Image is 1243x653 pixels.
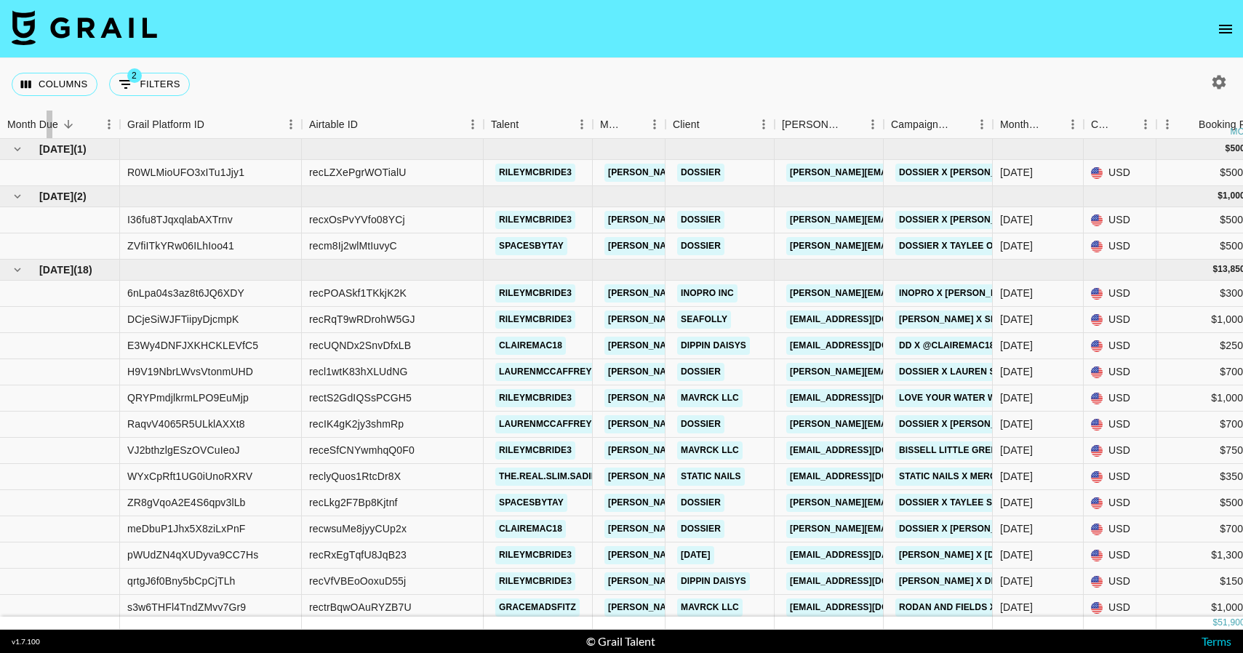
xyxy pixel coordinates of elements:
[895,572,1054,590] a: [PERSON_NAME] x Dippin Daisys
[1084,207,1156,233] div: USD
[677,598,743,617] a: Mavrck LLC
[786,284,1023,303] a: [PERSON_NAME][EMAIL_ADDRESS][DOMAIN_NAME]
[677,389,743,407] a: Mavrck LLC
[677,311,731,329] a: Seafolly
[677,284,738,303] a: Inopro Inc
[1000,417,1033,431] div: Sep '25
[677,468,745,486] a: Static Nails
[1062,113,1084,135] button: Menu
[495,311,575,329] a: rileymcbride3
[604,311,916,329] a: [PERSON_NAME][EMAIL_ADDRESS][PERSON_NAME][DOMAIN_NAME]
[604,415,916,433] a: [PERSON_NAME][EMAIL_ADDRESS][PERSON_NAME][DOMAIN_NAME]
[127,68,142,83] span: 2
[491,111,519,139] div: Talent
[309,286,407,300] div: recPOASkf1TKkjK2K
[519,114,539,135] button: Sort
[462,113,484,135] button: Menu
[1000,548,1033,562] div: Sep '25
[58,114,79,135] button: Sort
[895,494,1045,512] a: Dossier x Taylee September
[604,598,916,617] a: [PERSON_NAME][EMAIL_ADDRESS][PERSON_NAME][DOMAIN_NAME]
[1084,359,1156,385] div: USD
[677,546,714,564] a: [DATE]
[280,113,302,135] button: Menu
[786,164,1023,182] a: [PERSON_NAME][EMAIL_ADDRESS][DOMAIN_NAME]
[73,263,92,277] span: ( 18 )
[309,495,398,510] div: recLkg2F7Bp8Kjtnf
[677,415,724,433] a: Dossier
[1212,263,1218,276] div: $
[1084,569,1156,595] div: USD
[309,312,415,326] div: recRqT9wRDrohW5GJ
[571,113,593,135] button: Menu
[309,443,415,457] div: receSfCNYwmhqQ0F0
[1084,233,1156,260] div: USD
[127,443,240,457] div: VJ2bthzlgESzOVCuIeoJ
[309,338,411,353] div: recUQNDx2SnvDfxLB
[495,598,580,617] a: gracemadsfitz
[786,468,949,486] a: [EMAIL_ADDRESS][DOMAIN_NAME]
[12,73,97,96] button: Select columns
[677,363,724,381] a: Dossier
[302,111,484,139] div: Airtable ID
[495,415,596,433] a: laurenmccaffrey
[127,312,239,326] div: DCjeSiWJFTiipyDjcmpK
[1178,114,1199,135] button: Sort
[309,239,397,253] div: recm8Ij2wlMtIuvyC
[1000,600,1033,614] div: Sep '25
[604,494,916,512] a: [PERSON_NAME][EMAIL_ADDRESS][PERSON_NAME][DOMAIN_NAME]
[862,113,884,135] button: Menu
[1000,312,1033,326] div: Sep '25
[895,546,1018,564] a: [PERSON_NAME] x [DATE]
[623,114,644,135] button: Sort
[309,390,412,405] div: rectS2GdIQSsPCGH5
[1156,113,1178,135] button: Menu
[127,212,233,227] div: I36fu8TJqxqlabAXTrnv
[204,114,225,135] button: Sort
[666,111,775,139] div: Client
[786,546,978,564] a: [EMAIL_ADDRESS][DATE][DOMAIN_NAME]
[309,469,401,484] div: reclyQuos1RtcDr8X
[495,284,575,303] a: rileymcbride3
[120,111,302,139] div: Grail Platform ID
[786,572,949,590] a: [EMAIL_ADDRESS][DOMAIN_NAME]
[1084,490,1156,516] div: USD
[786,337,949,355] a: [EMAIL_ADDRESS][DOMAIN_NAME]
[677,211,724,229] a: Dossier
[39,189,73,204] span: [DATE]
[604,337,916,355] a: [PERSON_NAME][EMAIL_ADDRESS][PERSON_NAME][DOMAIN_NAME]
[127,521,246,536] div: meDbuP1Jhx5X8ziLxPnF
[1000,212,1033,227] div: Oct '25
[677,572,750,590] a: Dippin Daisys
[495,337,566,355] a: clairemac18
[1084,542,1156,569] div: USD
[895,164,1028,182] a: Dossier x [PERSON_NAME]
[495,546,575,564] a: rileymcbride3
[1202,634,1231,648] a: Terms
[593,111,666,139] div: Manager
[775,111,884,139] div: Booker
[884,111,993,139] div: Campaign (Type)
[604,237,916,255] a: [PERSON_NAME][EMAIL_ADDRESS][PERSON_NAME][DOMAIN_NAME]
[127,574,236,588] div: qrtgJ6f0Bny5bCpCjTLh
[1084,438,1156,464] div: USD
[495,468,612,486] a: the.real.slim.sadieee
[895,311,1035,329] a: [PERSON_NAME] x Seafolly
[604,468,916,486] a: [PERSON_NAME][EMAIL_ADDRESS][PERSON_NAME][DOMAIN_NAME]
[127,417,245,431] div: RaqvV4065R5ULklAXXt8
[127,469,252,484] div: WYxCpRft1UG0iUnoRXRV
[586,634,655,649] div: © Grail Talent
[309,521,407,536] div: recwsuMe8jyyCUp2x
[127,239,234,253] div: ZVfiITkYRw06ILhIoo41
[7,260,28,280] button: hide children
[1000,521,1033,536] div: Sep '25
[677,237,724,255] a: Dossier
[1218,190,1223,202] div: $
[1084,111,1156,139] div: Currency
[7,186,28,207] button: hide children
[604,389,916,407] a: [PERSON_NAME][EMAIL_ADDRESS][PERSON_NAME][DOMAIN_NAME]
[73,189,87,204] span: ( 2 )
[604,363,916,381] a: [PERSON_NAME][EMAIL_ADDRESS][PERSON_NAME][DOMAIN_NAME]
[1084,307,1156,333] div: USD
[1084,385,1156,412] div: USD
